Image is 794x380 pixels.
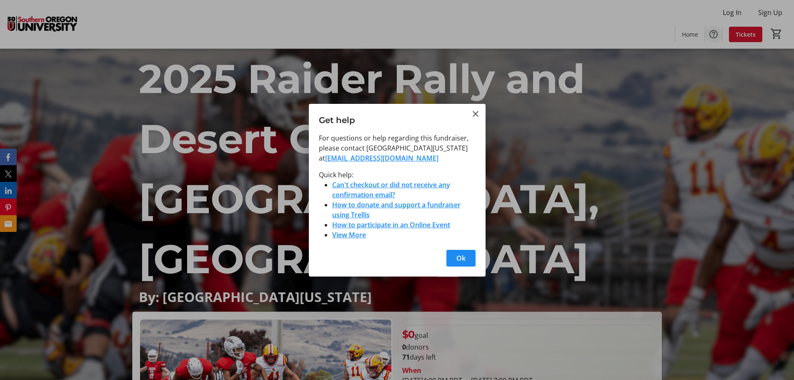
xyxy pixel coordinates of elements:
[319,133,476,163] p: For questions or help regarding this fundraiser, please contact [GEOGRAPHIC_DATA][US_STATE] at
[332,220,450,229] a: How to participate in an Online Event
[332,180,450,199] a: Can't checkout or did not receive any confirmation email?
[332,230,366,239] a: View More
[332,200,461,219] a: How to donate and support a fundraiser using Trellis
[446,250,476,267] button: Ok
[471,109,481,119] button: Close
[325,154,438,163] a: [EMAIL_ADDRESS][DOMAIN_NAME]
[456,253,466,263] span: Ok
[319,170,476,180] p: Quick help:
[309,104,486,133] h3: Get help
